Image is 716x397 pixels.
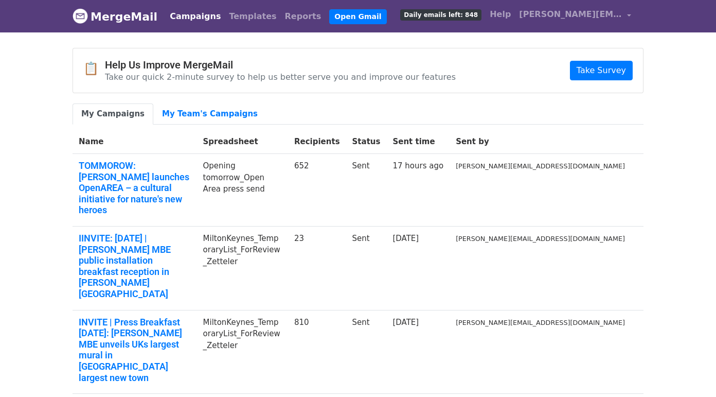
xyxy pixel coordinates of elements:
th: Sent time [386,130,450,154]
a: Reports [281,6,326,27]
td: Sent [346,226,387,310]
a: Take Survey [570,61,633,80]
a: Templates [225,6,280,27]
th: Name [73,130,197,154]
th: Status [346,130,387,154]
p: Take our quick 2-minute survey to help us better serve you and improve our features [105,72,456,82]
th: Sent by [450,130,631,154]
td: Sent [346,154,387,227]
td: 652 [288,154,346,227]
th: Recipients [288,130,346,154]
a: MergeMail [73,6,157,27]
th: Spreadsheet [197,130,288,154]
a: Daily emails left: 848 [396,4,486,25]
span: [PERSON_NAME][EMAIL_ADDRESS][DOMAIN_NAME] [519,8,622,21]
a: IINVITE: [DATE] | [PERSON_NAME] MBE public installation breakfast reception in [PERSON_NAME][GEOG... [79,233,191,300]
img: MergeMail logo [73,8,88,24]
a: [DATE] [392,234,419,243]
h4: Help Us Improve MergeMail [105,59,456,71]
td: 810 [288,310,346,394]
a: [PERSON_NAME][EMAIL_ADDRESS][DOMAIN_NAME] [515,4,635,28]
a: 17 hours ago [392,161,443,170]
a: Help [486,4,515,25]
a: INVITE | Press Breakfast [DATE]: [PERSON_NAME] MBE unveils UKs largest mural in [GEOGRAPHIC_DATA]... [79,317,191,384]
a: Campaigns [166,6,225,27]
a: My Campaigns [73,103,153,125]
span: Daily emails left: 848 [400,9,481,21]
a: My Team's Campaigns [153,103,266,125]
td: Sent [346,310,387,394]
small: [PERSON_NAME][EMAIL_ADDRESS][DOMAIN_NAME] [456,319,625,326]
a: Open Gmail [329,9,386,24]
td: Opening tomorrow_Open Area press send [197,154,288,227]
small: [PERSON_NAME][EMAIL_ADDRESS][DOMAIN_NAME] [456,235,625,243]
small: [PERSON_NAME][EMAIL_ADDRESS][DOMAIN_NAME] [456,162,625,170]
a: TOMMOROW: [PERSON_NAME] launches OpenAREA – a cultural initiative for nature's new heroes [79,160,191,216]
td: 23 [288,226,346,310]
span: 📋 [83,61,105,76]
a: [DATE] [392,318,419,327]
td: MiltonKeynes_TemporaryList_ForReview_Zetteler [197,310,288,394]
td: MiltonKeynes_TemporaryList_ForReview_Zetteler [197,226,288,310]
